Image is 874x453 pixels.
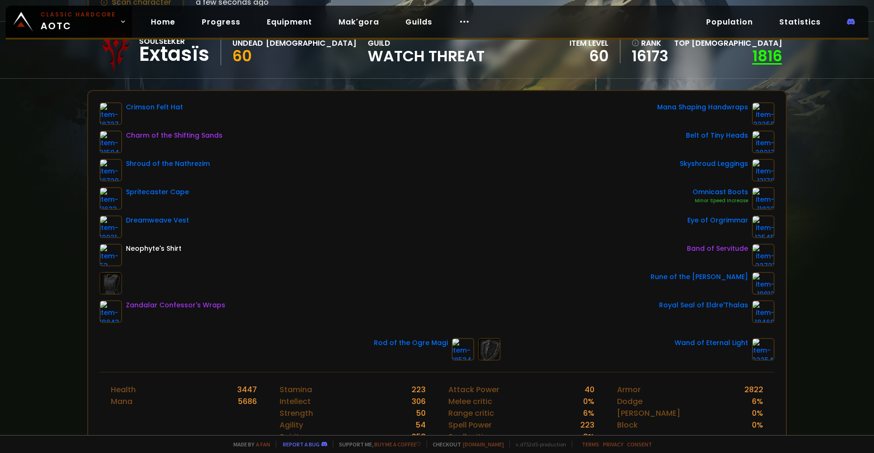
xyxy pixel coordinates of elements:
[228,441,270,448] span: Made by
[583,431,594,443] div: 8 %
[603,441,623,448] a: Privacy
[448,419,492,431] div: Spell Power
[238,395,257,407] div: 5686
[675,338,748,348] div: Wand of Eternal Light
[99,300,122,323] img: item-19843
[680,159,748,169] div: Skyshroud Leggings
[374,338,448,348] div: Rod of the Ogre Magi
[368,49,485,63] span: Watch Threat
[617,419,638,431] div: Block
[280,431,299,443] div: Spirit
[699,12,760,32] a: Population
[41,10,116,33] span: AOTC
[463,441,504,448] a: [DOMAIN_NAME]
[752,102,775,125] img: item-22256
[752,45,782,66] a: 1816
[111,384,136,395] div: Health
[126,159,210,169] div: Shroud of the Nathrezim
[752,407,763,419] div: 0 %
[427,441,504,448] span: Checkout
[111,395,132,407] div: Mana
[448,384,499,395] div: Attack Power
[232,45,252,66] span: 60
[752,395,763,407] div: 6 %
[632,37,668,49] div: rank
[99,244,122,266] img: item-53
[448,407,494,419] div: Range critic
[692,38,782,49] span: [DEMOGRAPHIC_DATA]
[752,159,775,181] img: item-13170
[752,215,775,238] img: item-12545
[99,102,122,125] img: item-18727
[693,197,748,205] div: Minor Speed Increase
[583,407,594,419] div: 6 %
[126,187,189,197] div: Spritecaster Cape
[237,384,257,395] div: 3447
[126,102,183,112] div: Crimson Felt Hat
[752,419,763,431] div: 0 %
[752,272,775,295] img: item-19812
[283,441,320,448] a: Report a bug
[333,441,421,448] span: Support me,
[331,12,387,32] a: Mak'gora
[686,131,748,140] div: Belt of Tiny Heads
[569,37,609,49] div: item level
[126,131,223,140] div: Charm of the Shifting Sands
[398,12,440,32] a: Guilds
[752,300,775,323] img: item-18469
[448,395,492,407] div: Melee critic
[280,419,303,431] div: Agility
[510,441,566,448] span: v. d752d5 - production
[585,384,594,395] div: 40
[126,244,181,254] div: Neophyte's Shirt
[752,187,775,210] img: item-11822
[752,244,775,266] img: item-22721
[280,395,311,407] div: Intellect
[6,6,132,38] a: Classic HardcoreAOTC
[452,338,474,361] img: item-18534
[752,131,775,153] img: item-20217
[99,187,122,210] img: item-11623
[632,49,668,63] a: 16173
[232,37,263,49] div: Undead
[256,441,270,448] a: a fan
[41,10,116,19] small: Classic Hardcore
[744,384,763,395] div: 2822
[126,300,225,310] div: Zandalar Confessor's Wraps
[126,215,189,225] div: Dreamweave Vest
[627,441,652,448] a: Consent
[580,419,594,431] div: 223
[143,12,183,32] a: Home
[194,12,248,32] a: Progress
[693,187,748,197] div: Omnicast Boots
[139,35,209,47] div: Soulseeker
[412,395,426,407] div: 306
[657,102,748,112] div: Mana Shaping Handwraps
[374,441,421,448] a: Buy me a coffee
[448,431,488,443] div: Spell critic
[569,49,609,63] div: 60
[99,159,122,181] img: item-18720
[687,244,748,254] div: Band of Servitude
[752,338,775,361] img: item-22254
[99,215,122,238] img: item-10021
[416,419,426,431] div: 54
[674,37,782,49] div: Top
[99,131,122,153] img: item-21504
[617,395,643,407] div: Dodge
[280,407,313,419] div: Strength
[266,37,356,49] div: [DEMOGRAPHIC_DATA]
[412,431,426,443] div: 253
[416,407,426,419] div: 50
[687,215,748,225] div: Eye of Orgrimmar
[280,384,312,395] div: Stamina
[659,300,748,310] div: Royal Seal of Eldre'Thalas
[583,395,594,407] div: 0 %
[368,37,485,63] div: guild
[582,441,599,448] a: Terms
[772,12,828,32] a: Statistics
[259,12,320,32] a: Equipment
[617,384,641,395] div: Armor
[412,384,426,395] div: 223
[651,272,748,282] div: Rune of the [PERSON_NAME]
